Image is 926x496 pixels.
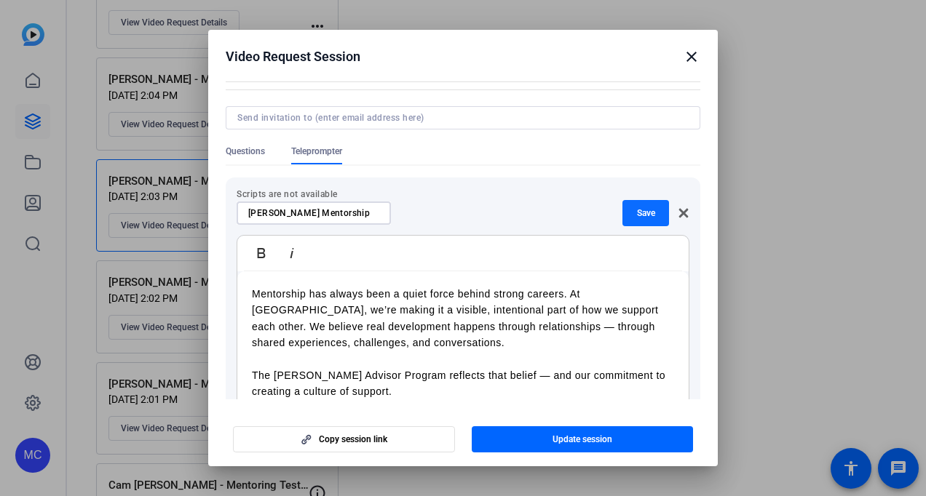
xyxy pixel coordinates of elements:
[233,426,455,452] button: Copy session link
[683,48,700,65] mat-icon: close
[622,200,669,226] button: Save
[237,112,683,124] input: Send invitation to (enter email address here)
[637,207,655,219] span: Save
[278,239,306,268] button: Italic (Ctrl+I)
[226,48,700,65] div: Video Request Session
[248,239,275,268] button: Bold (Ctrl+B)
[252,286,674,351] p: Mentorship has always been a quiet force behind strong careers. At [GEOGRAPHIC_DATA], we’re makin...
[291,145,342,157] span: Teleprompter
[319,433,387,445] span: Copy session link
[472,426,694,452] button: Update session
[237,188,689,200] p: Scripts are not available
[252,367,674,400] p: The [PERSON_NAME] Advisor Program reflects that belief — and our commitment to creating a culture...
[553,433,612,445] span: Update session
[226,145,265,157] span: Questions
